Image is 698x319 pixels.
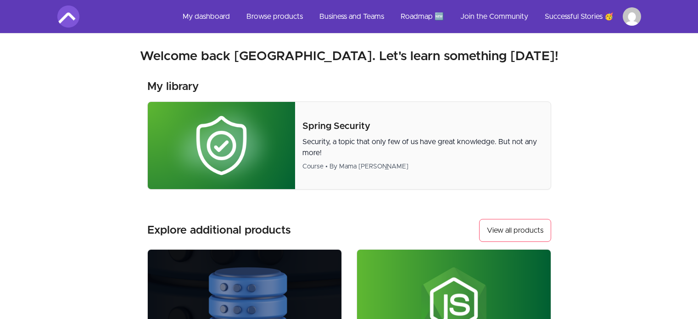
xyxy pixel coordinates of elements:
a: Browse products [239,6,310,28]
img: Amigoscode logo [57,6,79,28]
a: Join the Community [453,6,536,28]
h3: Explore additional products [147,223,291,238]
a: Product image for Spring SecuritySpring SecuritySecurity, a topic that only few of us have great ... [147,101,551,190]
a: My dashboard [175,6,237,28]
nav: Main [175,6,641,28]
a: Successful Stories 🥳 [537,6,621,28]
h2: Welcome back [GEOGRAPHIC_DATA]. Let's learn something [DATE]! [57,48,641,65]
a: Roadmap 🆕 [393,6,451,28]
h3: My library [147,79,199,94]
img: Product image for Spring Security [148,102,295,189]
a: View all products [479,219,551,242]
img: Profile image for Haifa Chagwey [623,7,641,26]
a: Business and Teams [312,6,391,28]
p: Spring Security [302,120,543,133]
div: Course • By Mama [PERSON_NAME] [302,162,543,171]
p: Security, a topic that only few of us have great knowledge. But not any more! [302,136,543,158]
